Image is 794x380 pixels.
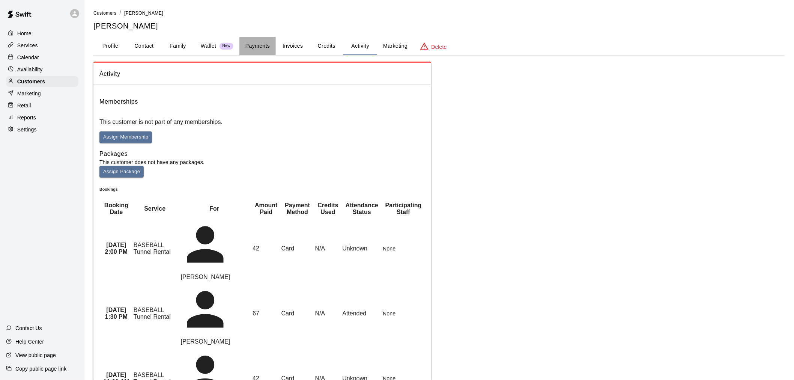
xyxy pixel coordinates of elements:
a: Reports [6,112,78,123]
div: Michael Bradley [178,282,251,339]
div: Michael Bradley [178,217,251,274]
button: Profile [93,37,127,55]
p: Help Center [15,338,44,345]
b: Service [144,205,165,212]
td: 42 [252,217,280,281]
span: [PERSON_NAME] [178,338,233,345]
p: Contact Us [15,324,42,332]
h6: Packages [99,149,425,159]
p: Home [17,30,32,37]
p: Settings [17,126,37,133]
p: This customer is not part of any memberships. [99,119,425,125]
h6: Memberships [99,97,425,107]
p: Services [17,42,38,49]
span: Activity [99,69,425,79]
td: Card [281,217,314,281]
a: Home [6,28,78,39]
button: Payments [239,37,276,55]
p: Retail [17,102,31,109]
td: BASEBALL Tunnel Rental [133,282,177,346]
button: Contact [127,37,161,55]
td: N/A [315,217,341,281]
a: Availability [6,64,78,75]
b: Attendance Status [346,202,378,215]
p: Copy public page link [15,365,66,372]
b: Payment Method [285,202,310,215]
a: Services [6,40,78,51]
span: [PERSON_NAME] [124,11,163,16]
button: Assign Membership [99,131,152,143]
p: Availability [17,66,43,73]
span: [PERSON_NAME] [178,274,233,280]
div: basic tabs example [93,37,785,55]
button: Family [161,37,195,55]
h6: Bookings [99,187,425,192]
p: View public page [15,351,56,359]
button: Marketing [377,37,414,55]
td: Unknown [342,217,382,281]
td: 67 [252,282,280,346]
p: Calendar [17,54,39,61]
b: For [210,205,220,212]
b: Participating Staff [385,202,422,215]
p: Customers [17,78,45,85]
li: / [120,9,121,17]
p: Wallet [201,42,217,50]
th: [DATE] 1:30 PM [100,282,132,346]
a: Marketing [6,88,78,99]
p: None [383,310,424,317]
a: Retail [6,100,78,111]
td: Card [281,282,314,346]
h5: [PERSON_NAME] [93,21,785,31]
p: Reports [17,114,36,121]
button: Assign Package [99,166,144,178]
p: This customer does not have any packages. [99,158,425,166]
b: Amount Paid [255,202,277,215]
button: Credits [310,37,343,55]
button: Activity [343,37,377,55]
p: Marketing [17,90,41,97]
a: Customers [6,76,78,87]
p: Delete [432,43,447,51]
a: Settings [6,124,78,135]
span: Customers [93,11,117,16]
td: N/A [315,282,341,346]
nav: breadcrumb [93,9,785,17]
td: BASEBALL Tunnel Rental [133,217,177,281]
b: Booking Date [104,202,128,215]
a: Customers [93,10,117,16]
th: [DATE] 2:00 PM [100,217,132,281]
button: Invoices [276,37,310,55]
a: Calendar [6,52,78,63]
span: New [220,44,233,48]
td: Attended [342,282,382,346]
b: Credits Used [318,202,338,215]
p: None [383,245,424,252]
